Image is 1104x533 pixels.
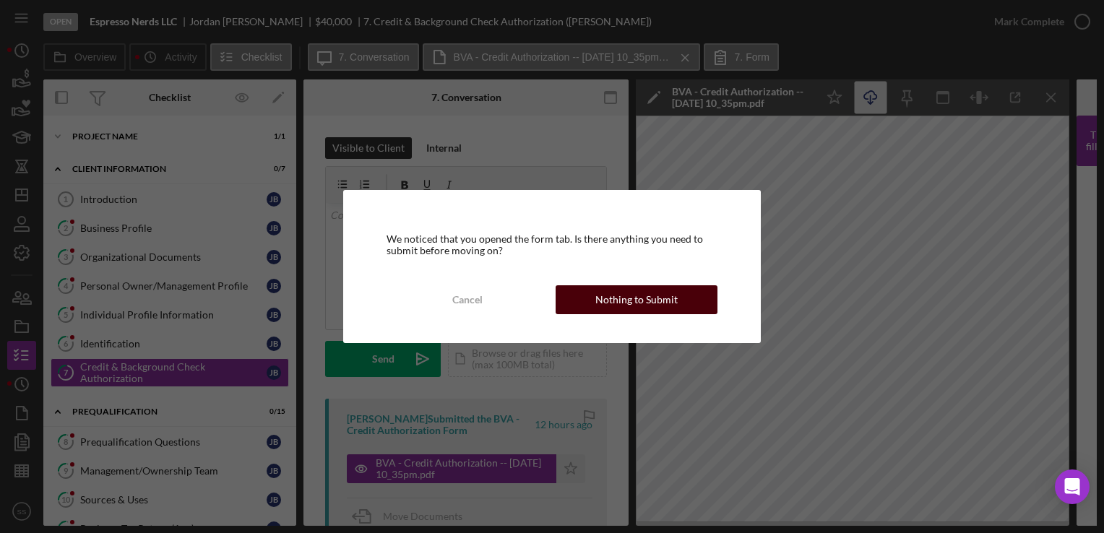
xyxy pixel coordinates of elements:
[595,285,678,314] div: Nothing to Submit
[387,233,717,256] div: We noticed that you opened the form tab. Is there anything you need to submit before moving on?
[387,285,548,314] button: Cancel
[452,285,483,314] div: Cancel
[556,285,717,314] button: Nothing to Submit
[1055,469,1090,504] div: Open Intercom Messenger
